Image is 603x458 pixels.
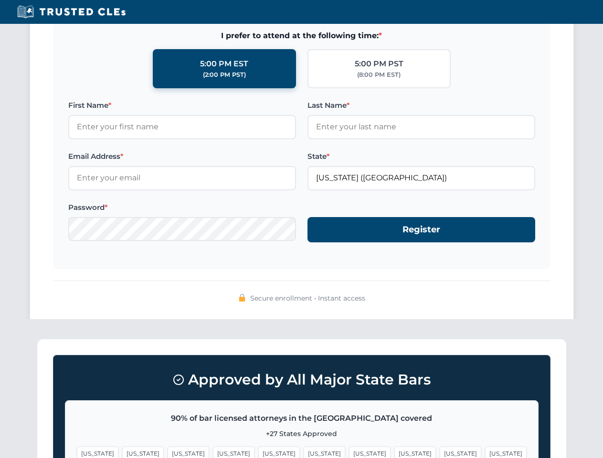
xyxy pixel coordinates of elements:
[65,367,539,393] h3: Approved by All Major State Bars
[68,166,296,190] input: Enter your email
[307,151,535,162] label: State
[355,58,403,70] div: 5:00 PM PST
[68,202,296,213] label: Password
[357,70,401,80] div: (8:00 PM EST)
[68,151,296,162] label: Email Address
[307,217,535,242] button: Register
[68,115,296,139] input: Enter your first name
[68,100,296,111] label: First Name
[200,58,248,70] div: 5:00 PM EST
[307,115,535,139] input: Enter your last name
[307,166,535,190] input: Florida (FL)
[77,428,527,439] p: +27 States Approved
[14,5,128,19] img: Trusted CLEs
[68,30,535,42] span: I prefer to attend at the following time:
[307,100,535,111] label: Last Name
[203,70,246,80] div: (2:00 PM PST)
[250,293,365,303] span: Secure enrollment • Instant access
[77,412,527,425] p: 90% of bar licensed attorneys in the [GEOGRAPHIC_DATA] covered
[238,294,246,302] img: 🔒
